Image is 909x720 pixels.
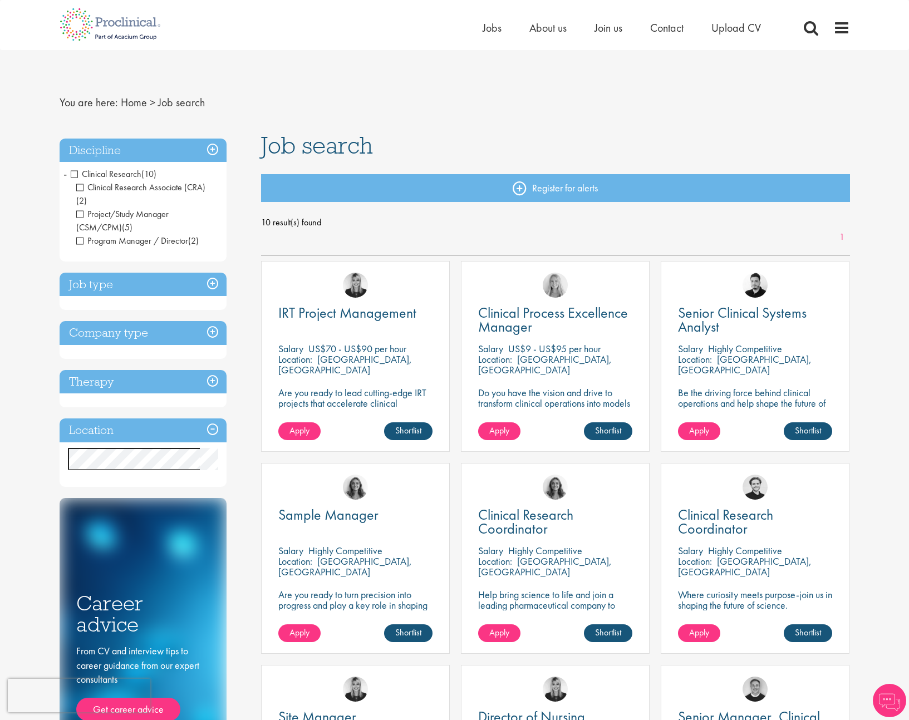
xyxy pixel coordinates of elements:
a: Shortlist [584,422,632,440]
span: Apply [689,627,709,638]
span: > [150,95,155,110]
span: Location: [278,353,312,366]
p: Highly Competitive [508,544,582,557]
span: Clinical Outsourcing [76,248,156,260]
img: Anderson Maldonado [743,273,768,298]
img: Nico Kohlwes [743,475,768,500]
span: (5) [122,221,132,233]
h3: Therapy [60,370,227,394]
h3: Job type [60,273,227,297]
span: Project/Study Manager (CSM/CPM) [76,208,169,233]
span: Location: [478,555,512,568]
span: 10 result(s) found [261,214,850,231]
span: Location: [678,353,712,366]
a: Clinical Research Coordinator [478,508,632,536]
span: Location: [278,555,312,568]
h3: Discipline [60,139,227,162]
img: Janelle Jones [543,677,568,702]
a: Apply [478,422,520,440]
p: Do you have the vision and drive to transform clinical operations into models of excellence in a ... [478,387,632,430]
a: breadcrumb link [121,95,147,110]
span: Salary [278,342,303,355]
p: Highly Competitive [708,342,782,355]
a: Clinical Research Coordinator [678,508,832,536]
a: 1 [834,231,850,244]
span: Salary [678,342,703,355]
span: Clinical Research Associate (CRA) [76,181,205,206]
img: Jackie Cerchio [343,475,368,500]
span: (2) [76,195,87,206]
p: Be the driving force behind clinical operations and help shape the future of pharma innovation. [678,387,832,419]
p: [GEOGRAPHIC_DATA], [GEOGRAPHIC_DATA] [478,353,612,376]
span: Job search [261,130,373,160]
img: Jackie Cerchio [543,475,568,500]
span: Apply [489,627,509,638]
a: Upload CV [711,21,761,35]
p: Help bring science to life and join a leading pharmaceutical company to play a key role in delive... [478,589,632,642]
p: Highly Competitive [708,544,782,557]
span: Clinical Research [71,168,141,180]
a: Shortlist [784,422,832,440]
a: Apply [678,422,720,440]
a: Contact [650,21,684,35]
span: Apply [289,425,309,436]
span: Salary [478,544,503,557]
a: IRT Project Management [278,306,433,320]
a: Apply [278,624,321,642]
iframe: reCAPTCHA [8,679,150,712]
h3: Location [60,418,227,442]
span: Program Manager / Director [76,235,199,246]
a: Join us [594,21,622,35]
span: Clinical Research Associate (CRA) [76,181,205,193]
span: Clinical Research Coordinator [678,505,773,538]
span: You are here: [60,95,118,110]
span: Apply [289,627,309,638]
p: [GEOGRAPHIC_DATA], [GEOGRAPHIC_DATA] [278,555,412,578]
span: (2) [188,235,199,246]
span: Program Manager / Director [76,235,188,246]
p: [GEOGRAPHIC_DATA], [GEOGRAPHIC_DATA] [478,555,612,578]
span: Clinical Process Excellence Manager [478,303,628,336]
img: Chatbot [873,684,906,717]
img: Janelle Jones [343,273,368,298]
span: IRT Project Management [278,303,416,322]
p: Where curiosity meets purpose-join us in shaping the future of science. [678,589,832,610]
span: Salary [478,342,503,355]
p: Are you ready to lead cutting-edge IRT projects that accelerate clinical breakthroughs in biotech? [278,387,433,419]
p: [GEOGRAPHIC_DATA], [GEOGRAPHIC_DATA] [278,353,412,376]
span: Location: [478,353,512,366]
span: Clinical Research Coordinator [478,505,573,538]
div: Company type [60,321,227,345]
a: Shortlist [584,624,632,642]
span: Sample Manager [278,505,379,524]
img: Shannon Briggs [543,273,568,298]
span: (10) [141,168,156,180]
a: About us [529,21,567,35]
a: Sample Manager [278,508,433,522]
a: Jobs [483,21,502,35]
a: Shortlist [784,624,832,642]
a: Shortlist [384,624,433,642]
a: Bo Forsen [743,677,768,702]
a: Shortlist [384,422,433,440]
p: US$9 - US$95 per hour [508,342,601,355]
p: Are you ready to turn precision into progress and play a key role in shaping the future of pharma... [278,589,433,621]
a: Apply [678,624,720,642]
a: Clinical Process Excellence Manager [478,306,632,334]
p: [GEOGRAPHIC_DATA], [GEOGRAPHIC_DATA] [678,353,812,376]
span: Salary [278,544,303,557]
span: Location: [678,555,712,568]
a: Apply [478,624,520,642]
